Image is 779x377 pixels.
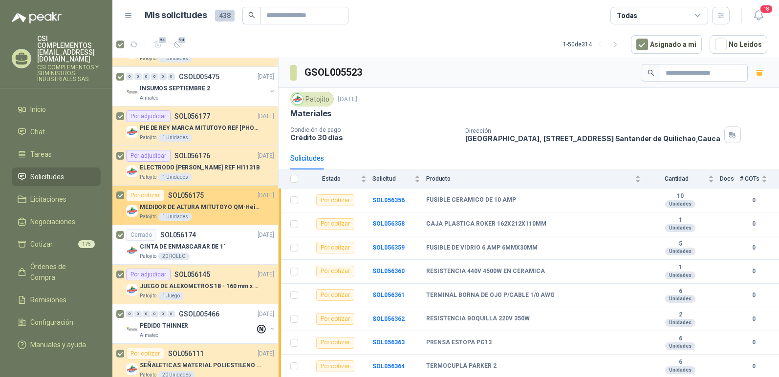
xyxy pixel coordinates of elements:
[30,149,52,160] span: Tareas
[740,267,767,276] b: 0
[140,203,261,212] p: MEDIDOR DE ALTURA MITUTOYO QM-Height 518-245
[140,134,156,142] p: Patojito
[290,92,334,106] div: Patojito
[426,292,555,299] b: TERMINAL BORNA DE OJO P/CABLE 1/0 AWG
[134,73,142,80] div: 0
[159,311,167,317] div: 0
[112,265,278,304] a: Por adjudicarSOL056145[DATE] Company LogoJUEGO DE ALEXÓMETROS 18 - 160 mm x 0,01 mm 2824-S3Patoji...
[740,175,759,182] span: # COTs
[647,169,720,188] th: Cantidad
[143,311,150,317] div: 0
[126,324,138,335] img: Company Logo
[372,268,405,274] b: SOL056360
[112,225,278,265] a: CerradoSOL056174[DATE] Company LogoCINTA DE ENMASCARAR DE 1"Patojito20 ROLLO
[30,294,66,305] span: Remisiones
[665,224,695,232] div: Unidades
[126,150,171,162] div: Por adjudicar
[30,261,91,283] span: Órdenes de Compra
[258,191,274,200] p: [DATE]
[215,10,235,21] span: 438
[316,242,354,253] div: Por cotizar
[258,310,274,319] p: [DATE]
[126,245,138,256] img: Company Logo
[126,126,138,138] img: Company Logo
[145,8,207,22] h1: Mis solicitudes
[158,36,167,44] span: 94
[647,264,714,272] b: 1
[426,196,516,204] b: FUSIBLE CERAMICO DE 10 AMP
[740,362,767,371] b: 0
[647,175,706,182] span: Cantidad
[140,242,226,251] p: CINTA DE ENMASCARAR DE 1"
[174,271,210,278] p: SOL056145
[126,229,156,241] div: Cerrado
[158,292,184,300] div: 1 Juego
[126,166,138,177] img: Company Logo
[140,84,210,93] p: INSUMOS SEPTIEMBRE 2
[316,266,354,277] div: Por cotizar
[168,192,204,199] p: SOL056175
[316,313,354,325] div: Por cotizar
[290,108,331,119] p: Materiales
[112,186,278,225] a: Por cotizarSOL056175[DATE] Company LogoMEDIDOR DE ALTURA MITUTOYO QM-Height 518-245Patojito1 Unid...
[258,270,274,279] p: [DATE]
[740,291,767,300] b: 0
[159,73,167,80] div: 0
[12,12,62,23] img: Logo peakr
[179,73,219,80] p: GSOL005475
[126,348,164,359] div: Por cotizar
[647,311,714,319] b: 2
[126,269,171,280] div: Por adjudicar
[126,110,171,122] div: Por adjudicar
[168,311,175,317] div: 0
[12,190,101,209] a: Licitaciones
[37,35,101,63] p: CSI COMPLEMENTOS [EMAIL_ADDRESS][DOMAIN_NAME]
[647,335,714,343] b: 6
[465,134,720,143] p: [GEOGRAPHIC_DATA], [STREET_ADDRESS] Santander de Quilichao , Cauca
[174,113,210,120] p: SOL056177
[12,168,101,186] a: Solicitudes
[258,112,274,121] p: [DATE]
[740,169,779,188] th: # COTs
[740,196,767,205] b: 0
[112,146,278,186] a: Por adjudicarSOL056176[DATE] Company LogoELECTRODO [PERSON_NAME] REF HI1131BPatojito1 Unidades
[140,321,188,331] p: PEDIDO THINNER
[316,218,354,230] div: Por cotizar
[126,86,138,98] img: Company Logo
[290,126,457,133] p: Condición de pago
[759,4,773,14] span: 18
[563,37,623,52] div: 1 - 50 de 314
[30,171,64,182] span: Solicitudes
[140,292,156,300] p: Patojito
[170,37,185,52] button: 94
[126,189,164,201] div: Por cotizar
[426,268,545,275] b: RESISTENCIA 440V 4500W EN CERAMICA
[126,71,276,102] a: 0 0 0 0 0 0 GSOL005475[DATE] Company LogoINSUMOS SEPTIEMBRE 2Almatec
[158,134,192,142] div: 1 Unidades
[12,100,101,119] a: Inicio
[126,73,133,80] div: 0
[740,243,767,252] b: 0
[292,94,303,105] img: Company Logo
[30,317,73,328] span: Configuración
[710,35,767,54] button: No Leídos
[304,65,364,80] h3: GSOL005523
[631,35,702,54] button: Asignado a mi
[258,72,274,82] p: [DATE]
[12,123,101,141] a: Chat
[665,342,695,350] div: Unidades
[30,239,53,250] span: Cotizar
[177,36,187,44] span: 94
[158,55,192,63] div: 1 Unidades
[372,363,405,370] a: SOL056364
[150,37,166,52] button: 94
[12,212,101,231] a: Negociaciones
[126,205,138,217] img: Company Logo
[665,200,695,208] div: Unidades
[112,106,278,146] a: Por adjudicarSOL056177[DATE] Company LogoPIE DE REY MARCA MITUTOYO REF [PHONE_NUMBER]Patojito1 Un...
[665,248,695,255] div: Unidades
[140,252,156,260] p: Patojito
[372,315,405,322] a: SOL056362
[179,311,219,317] p: GSOL005466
